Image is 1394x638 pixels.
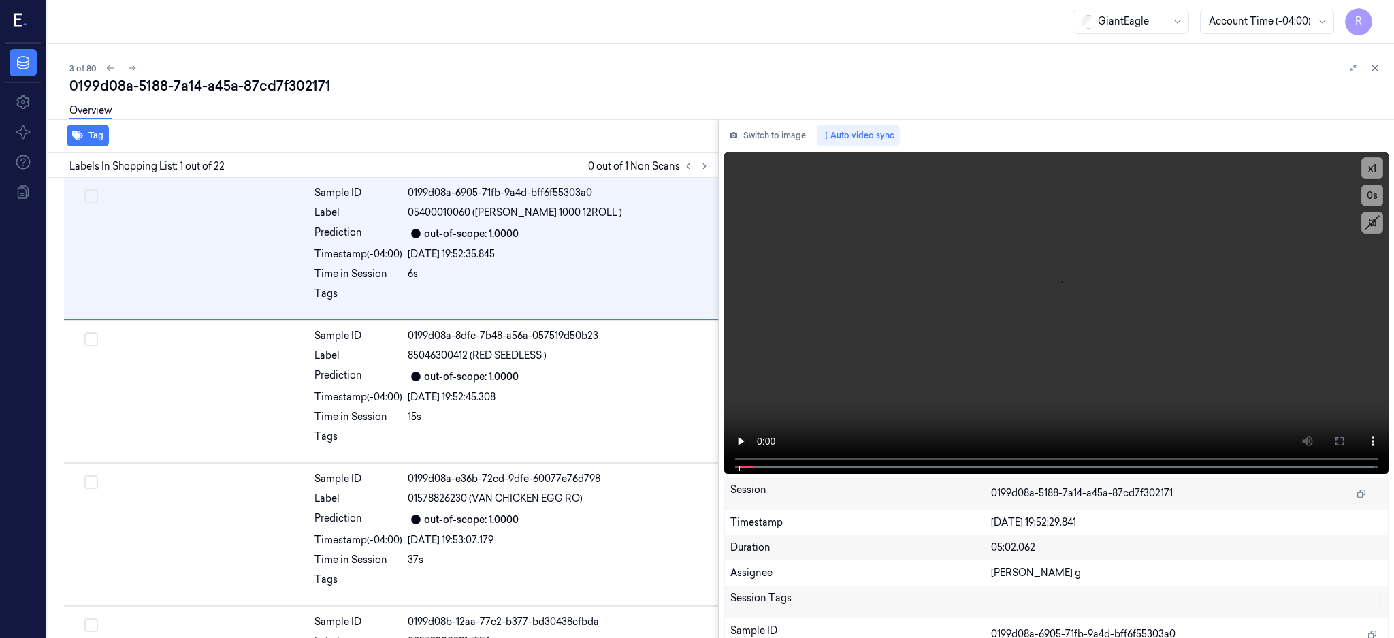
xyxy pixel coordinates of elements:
[408,615,710,629] div: 0199d08b-12aa-77c2-b377-bd30438cfbda
[817,125,900,146] button: Auto video sync
[1361,185,1383,206] button: 0s
[730,541,991,555] div: Duration
[314,533,402,547] div: Timestamp (-04:00)
[408,472,710,486] div: 0199d08a-e36b-72cd-9dfe-60077e76d798
[314,472,402,486] div: Sample ID
[424,370,519,384] div: out-of-scope: 1.0000
[314,368,402,385] div: Prediction
[314,349,402,363] div: Label
[408,492,583,506] span: 01578826230 (VAN CHICKEN EGG RO)
[424,513,519,527] div: out-of-scope: 1.0000
[724,125,811,146] button: Switch to image
[314,553,402,567] div: Time in Session
[408,410,710,424] div: 15s
[408,553,710,567] div: 37s
[314,410,402,424] div: Time in Session
[408,247,710,261] div: [DATE] 19:52:35.845
[408,349,547,363] span: 85046300412 (RED SEEDLESS )
[408,267,710,281] div: 6s
[408,329,710,343] div: 0199d08a-8dfc-7b48-a56a-057519d50b23
[84,618,98,632] button: Select row
[84,189,98,203] button: Select row
[424,227,519,241] div: out-of-scope: 1.0000
[314,247,402,261] div: Timestamp (-04:00)
[67,125,109,146] button: Tag
[730,515,991,530] div: Timestamp
[69,76,1383,95] div: 0199d08a-5188-7a14-a45a-87cd7f302171
[84,332,98,346] button: Select row
[991,486,1173,500] span: 0199d08a-5188-7a14-a45a-87cd7f302171
[408,206,622,220] span: 05400010060 ([PERSON_NAME] 1000 12ROLL )
[991,566,1382,580] div: [PERSON_NAME] g
[588,158,713,174] span: 0 out of 1 Non Scans
[314,573,402,594] div: Tags
[314,615,402,629] div: Sample ID
[730,591,991,613] div: Session Tags
[408,186,710,200] div: 0199d08a-6905-71fb-9a4d-bff6f55303a0
[730,566,991,580] div: Assignee
[408,533,710,547] div: [DATE] 19:53:07.179
[69,63,97,74] span: 3 of 80
[314,329,402,343] div: Sample ID
[314,390,402,404] div: Timestamp (-04:00)
[314,511,402,528] div: Prediction
[314,492,402,506] div: Label
[730,483,991,505] div: Session
[1361,157,1383,179] button: x1
[69,159,225,174] span: Labels In Shopping List: 1 out of 22
[314,430,402,451] div: Tags
[69,103,112,119] a: Overview
[84,475,98,489] button: Select row
[1345,8,1372,35] button: R
[991,541,1382,555] div: 05:02.062
[314,206,402,220] div: Label
[991,515,1382,530] div: [DATE] 19:52:29.841
[314,267,402,281] div: Time in Session
[408,390,710,404] div: [DATE] 19:52:45.308
[314,186,402,200] div: Sample ID
[314,225,402,242] div: Prediction
[314,287,402,308] div: Tags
